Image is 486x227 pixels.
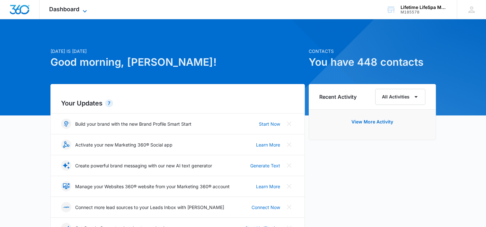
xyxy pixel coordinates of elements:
p: [DATE] is [DATE] [50,48,305,55]
button: Close [284,202,294,212]
h1: You have 448 contacts [309,55,436,70]
button: All Activities [375,89,425,105]
a: Connect Now [252,204,280,211]
p: Activate your new Marketing 360® Social app [75,141,172,148]
p: Contacts [309,48,436,55]
p: Connect more lead sources to your Leads Inbox with [PERSON_NAME] [75,204,224,211]
button: Close [284,119,294,129]
h2: Your Updates [61,98,294,108]
div: account id [401,10,447,14]
button: Close [284,181,294,191]
p: Manage your Websites 360® website from your Marketing 360® account [75,183,230,190]
h1: Good morning, [PERSON_NAME]! [50,55,305,70]
div: 7 [105,99,113,107]
a: Generate Text [250,162,280,169]
button: Close [284,139,294,150]
button: View More Activity [345,114,400,130]
h6: Recent Activity [319,93,357,101]
a: Start Now [259,121,280,127]
p: Build your brand with the new Brand Profile Smart Start [75,121,191,127]
a: Learn More [256,183,280,190]
a: Learn More [256,141,280,148]
button: Close [284,160,294,171]
span: Dashboard [49,6,79,13]
div: account name [401,5,447,10]
p: Create powerful brand messaging with our new AI text generator [75,162,212,169]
